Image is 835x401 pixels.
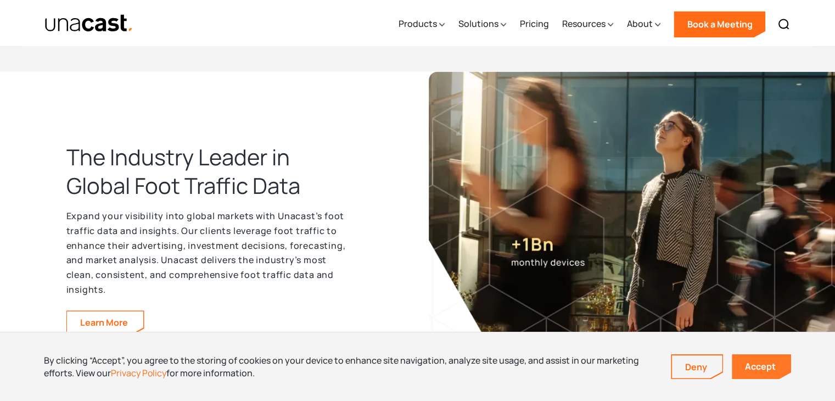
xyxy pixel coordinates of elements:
img: Unacast text logo [44,14,134,33]
img: Search icon [777,18,791,31]
div: Products [398,17,436,30]
div: Resources [562,17,605,30]
div: Resources [562,2,613,47]
a: Pricing [519,2,548,47]
p: Expand your visibility into global markets with Unacast’s foot traffic data and insights. Our cli... [66,209,352,297]
div: Products [398,2,445,47]
div: Solutions [458,17,498,30]
h2: The Industry Leader in Global Foot Traffic Data [66,143,352,200]
a: Accept [732,354,791,379]
a: Deny [672,355,722,378]
div: By clicking “Accept”, you agree to the storing of cookies on your device to enhance site navigati... [44,354,654,379]
div: About [626,2,660,47]
a: Learn more about our foot traffic data [67,311,143,334]
a: Book a Meeting [674,11,765,37]
a: Privacy Policy [111,367,166,379]
a: home [44,14,134,33]
div: About [626,17,652,30]
div: Solutions [458,2,506,47]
